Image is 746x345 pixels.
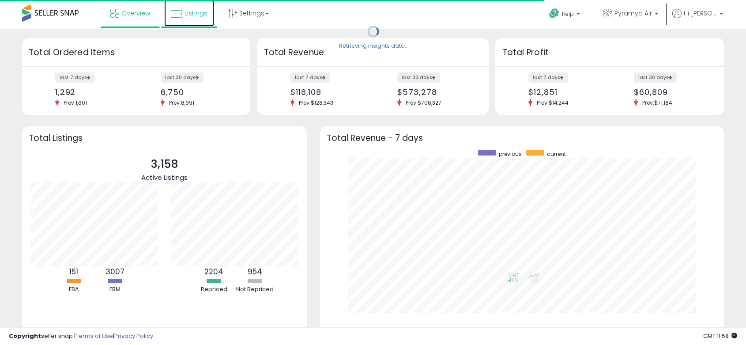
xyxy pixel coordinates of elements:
[634,87,708,97] div: $60,809
[339,42,407,50] div: Retrieving insights data..
[235,285,275,294] div: Not Repriced
[528,72,568,83] label: last 7 days
[248,266,262,277] b: 954
[397,72,440,83] label: last 30 days
[69,266,78,277] b: 151
[55,72,95,83] label: last 7 days
[194,285,234,294] div: Repriced
[75,332,113,340] a: Terms of Use
[54,285,94,294] div: FBA
[161,87,235,97] div: 6,750
[638,99,677,106] span: Prev: $71,184
[294,99,338,106] span: Prev: $128,343
[29,135,300,141] h3: Total Listings
[672,9,723,29] a: Hi [PERSON_NAME]
[105,266,124,277] b: 3007
[532,99,573,106] span: Prev: $14,244
[29,46,244,59] h3: Total Ordered Items
[562,10,574,18] span: Help
[204,266,223,277] b: 2204
[264,46,482,59] h3: Total Revenue
[95,285,135,294] div: FBM
[528,87,603,97] div: $12,851
[141,156,188,173] p: 3,158
[401,99,446,106] span: Prev: $706,327
[9,332,153,341] div: seller snap | |
[703,332,737,340] span: 2025-08-13 11:58 GMT
[59,99,91,106] span: Prev: 1,601
[161,72,203,83] label: last 30 days
[9,332,41,340] strong: Copyright
[55,87,130,97] div: 1,292
[141,173,188,182] span: Active Listings
[542,1,589,29] a: Help
[502,46,717,59] h3: Total Profit
[614,9,652,18] span: Pyramyd Air
[684,9,717,18] span: Hi [PERSON_NAME]
[499,150,522,158] span: previous
[634,72,677,83] label: last 30 days
[290,87,366,97] div: $118,108
[547,150,566,158] span: current
[397,87,473,97] div: $573,278
[185,9,207,18] span: Listings
[121,9,150,18] span: Overview
[327,135,717,141] h3: Total Revenue - 7 days
[290,72,330,83] label: last 7 days
[165,99,199,106] span: Prev: 8,691
[114,332,153,340] a: Privacy Policy
[549,8,560,19] i: Get Help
